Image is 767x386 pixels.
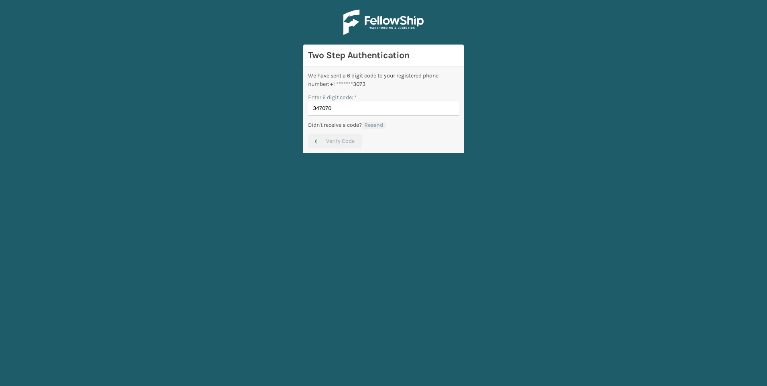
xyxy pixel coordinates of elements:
[308,134,362,148] button: Verify Code
[308,121,362,129] p: Didn't receive a code?
[308,93,357,102] label: Enter 6 digit code:
[343,10,424,35] img: Logo
[362,122,386,129] button: Resend
[308,49,459,61] h3: Two Step Authentication
[308,71,459,88] div: We have sent a 6 digit code to your registered phone number: +1 *******3073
